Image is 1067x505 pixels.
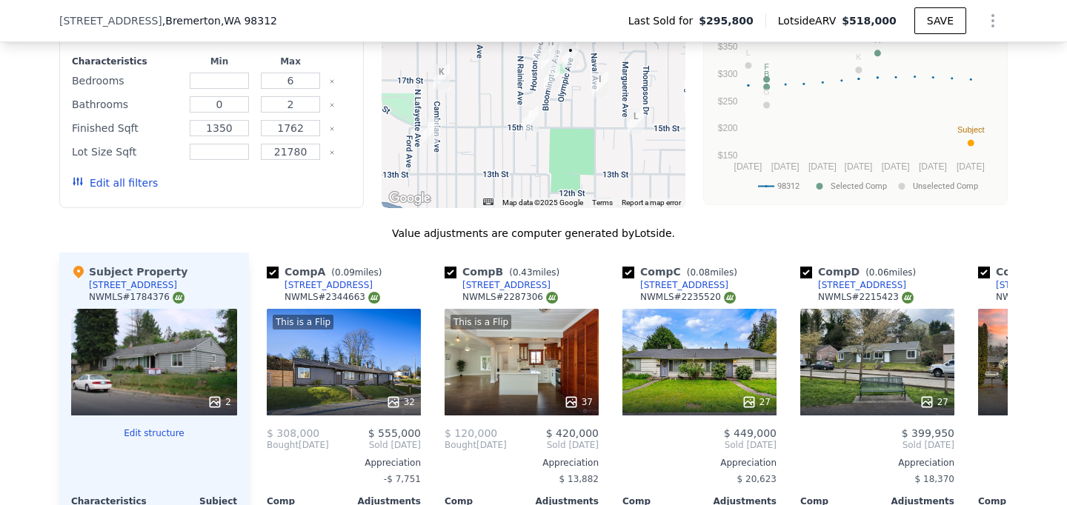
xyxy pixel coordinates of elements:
[329,78,335,84] button: Clear
[978,6,1008,36] button: Show Options
[564,395,593,409] div: 37
[718,96,738,107] text: $250
[957,125,985,134] text: Subject
[544,64,560,90] div: 1544 Bloomington Ave
[622,264,743,279] div: Comp C
[718,41,738,52] text: $350
[384,474,421,484] span: -$ 7,751
[777,181,800,191] text: 98312
[875,36,881,44] text: A
[628,13,699,28] span: Last Sold for
[462,291,558,304] div: NWMLS # 2287306
[640,291,736,304] div: NWMLS # 2235520
[385,189,434,208] a: Open this area in Google Maps (opens a new window)
[546,427,599,439] span: $ 420,000
[559,474,599,484] span: $ 13,882
[273,315,333,330] div: This is a Flip
[562,43,579,68] div: 1702 Olympic Ave
[763,87,770,96] text: G
[267,264,388,279] div: Comp A
[622,198,681,207] a: Report a map error
[503,267,565,278] span: ( miles)
[89,279,177,291] div: [STREET_ADDRESS]
[622,279,728,291] a: [STREET_ADDRESS]
[59,226,1008,241] div: Value adjustments are computer generated by Lotside .
[718,69,738,79] text: $300
[622,457,777,469] div: Appreciation
[329,102,335,108] button: Clear
[724,427,777,439] span: $ 449,000
[162,13,277,28] span: , Bremerton
[173,292,185,304] img: NWMLS Logo
[513,267,533,278] span: 0.43
[542,35,559,60] div: 1713 Bloomington Ave
[445,457,599,469] div: Appreciation
[533,35,549,60] div: 1722 Houston Avenue
[462,279,551,291] div: [STREET_ADDRESS]
[957,161,985,172] text: [DATE]
[771,161,800,172] text: [DATE]
[699,13,754,28] span: $295,800
[628,109,644,134] div: 1911 15th St
[207,395,231,409] div: 2
[713,16,998,201] svg: A chart.
[902,427,954,439] span: $ 399,950
[592,198,613,207] a: Terms (opens in new tab)
[329,126,335,132] button: Clear
[72,56,181,67] div: Characteristics
[221,15,277,27] span: , WA 98312
[690,267,710,278] span: 0.08
[386,395,415,409] div: 32
[72,141,181,162] div: Lot Size Sqft
[72,175,158,190] button: Edit all filters
[882,161,910,172] text: [DATE]
[800,439,954,451] span: Sold [DATE]
[915,474,954,484] span: $ 18,370
[502,198,583,207] span: Map data ©2025 Google
[681,267,743,278] span: ( miles)
[445,427,497,439] span: $ 120,000
[800,457,954,469] div: Appreciation
[902,292,914,304] img: NWMLS Logo
[59,13,162,28] span: [STREET_ADDRESS]
[746,48,751,57] text: L
[724,292,736,304] img: NWMLS Logo
[445,439,476,451] span: Bought
[592,72,608,97] div: 1532 Naval Ave
[622,439,777,451] span: Sold [DATE]
[422,118,439,144] div: 1335 N Cambrian Ave
[856,53,862,61] text: K
[522,107,539,132] div: 1349 Whitney Ave Apt A
[285,279,373,291] div: [STREET_ADDRESS]
[742,395,771,409] div: 27
[483,198,493,205] button: Keyboard shortcuts
[72,94,181,115] div: Bathrooms
[267,457,421,469] div: Appreciation
[778,13,842,28] span: Lotside ARV
[808,161,837,172] text: [DATE]
[800,279,906,291] a: [STREET_ADDRESS]
[640,279,728,291] div: [STREET_ADDRESS]
[72,118,181,138] div: Finished Sqft
[845,161,873,172] text: [DATE]
[718,150,738,161] text: $150
[329,150,335,155] button: Clear
[258,56,323,67] div: Max
[919,161,947,172] text: [DATE]
[764,62,769,71] text: F
[335,267,355,278] span: 0.09
[385,189,434,208] img: Google
[764,70,769,78] text: B
[800,264,922,279] div: Comp D
[842,15,897,27] span: $518,000
[445,279,551,291] a: [STREET_ADDRESS]
[267,279,373,291] a: [STREET_ADDRESS]
[913,181,978,191] text: Unselected Comp
[89,291,185,304] div: NWMLS # 1784376
[737,474,777,484] span: $ 20,623
[329,439,421,451] span: Sold [DATE]
[818,291,914,304] div: NWMLS # 2215423
[869,267,889,278] span: 0.06
[914,7,966,34] button: SAVE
